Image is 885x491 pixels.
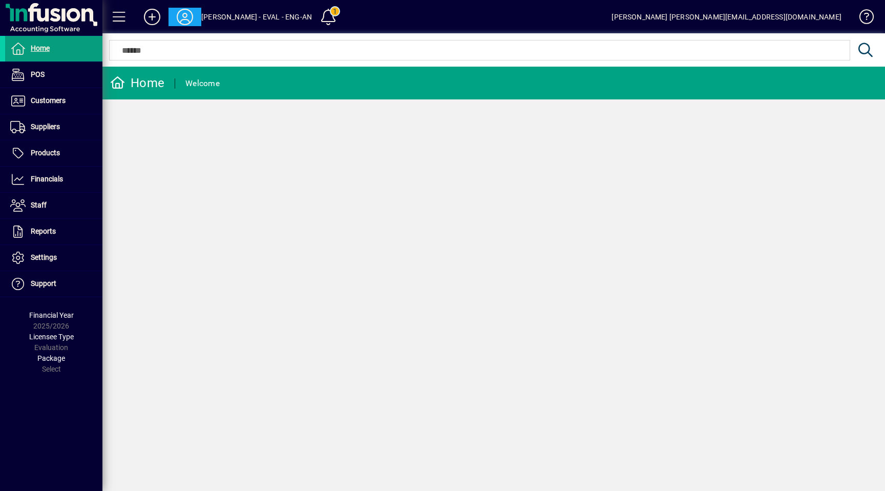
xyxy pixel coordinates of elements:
[5,140,102,166] a: Products
[136,8,168,26] button: Add
[29,16,50,25] div: v 4.0.25
[16,16,25,25] img: logo_orange.svg
[5,167,102,192] a: Financials
[37,354,65,362] span: Package
[5,245,102,271] a: Settings
[31,227,56,235] span: Reports
[113,60,173,67] div: Keywords by Traffic
[29,333,74,341] span: Licensee Type
[110,75,164,91] div: Home
[168,8,201,26] button: Profile
[852,2,872,35] a: Knowledge Base
[31,279,56,288] span: Support
[31,70,45,78] span: POS
[5,62,102,88] a: POS
[31,96,66,105] span: Customers
[612,9,841,25] div: [PERSON_NAME] [PERSON_NAME][EMAIL_ADDRESS][DOMAIN_NAME]
[5,88,102,114] a: Customers
[31,175,63,183] span: Financials
[5,271,102,297] a: Support
[31,253,57,261] span: Settings
[31,149,60,157] span: Products
[5,219,102,244] a: Reports
[16,27,25,35] img: website_grey.svg
[29,311,74,319] span: Financial Year
[201,9,312,25] div: [PERSON_NAME] - EVAL - ENG-AN
[31,122,60,131] span: Suppliers
[31,201,47,209] span: Staff
[102,59,110,68] img: tab_keywords_by_traffic_grey.svg
[5,114,102,140] a: Suppliers
[31,44,50,52] span: Home
[28,59,36,68] img: tab_domain_overview_orange.svg
[39,60,92,67] div: Domain Overview
[27,27,113,35] div: Domain: [DOMAIN_NAME]
[5,193,102,218] a: Staff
